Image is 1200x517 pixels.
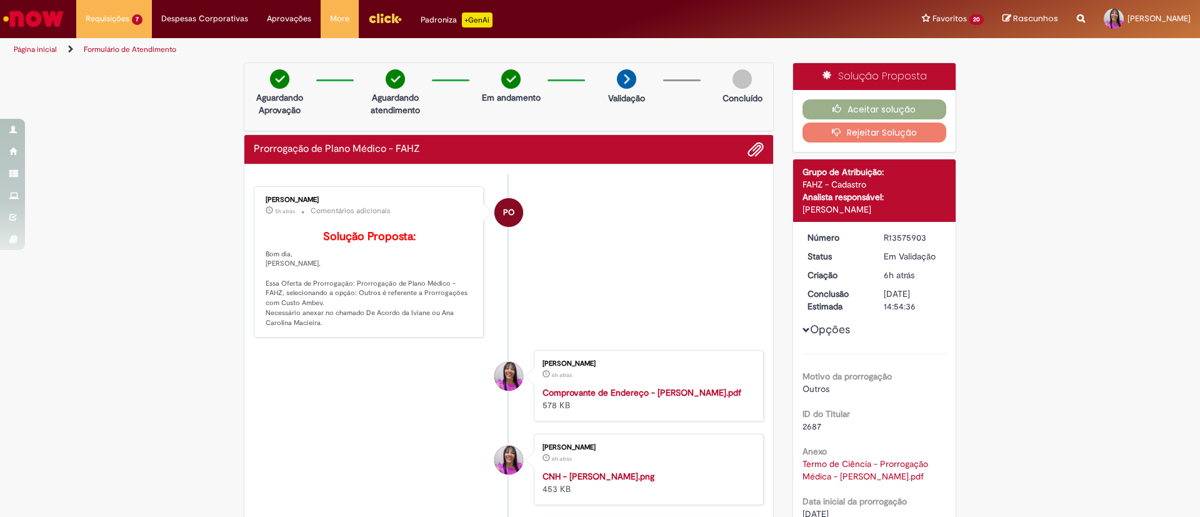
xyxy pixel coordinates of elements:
p: +GenAi [462,13,492,28]
time: 29/09/2025 10:53:08 [552,455,572,463]
a: Comprovante de Endereço - [PERSON_NAME].pdf [542,387,741,398]
p: Em andamento [482,91,541,104]
b: Motivo da prorrogação [802,371,892,382]
span: 7 [132,14,142,25]
img: check-circle-green.png [501,69,521,89]
div: [PERSON_NAME] [802,203,947,216]
div: 453 KB [542,470,751,495]
div: R13575903 [884,231,942,244]
span: 5h atrás [275,208,295,215]
div: [PERSON_NAME] [266,196,474,204]
dt: Status [798,250,875,263]
b: Anexo [802,446,827,457]
h2: Prorrogação de Plano Médico - FAHZ Histórico de tíquete [254,144,420,155]
span: More [330,13,349,25]
span: 6h atrás [884,269,914,281]
span: [PERSON_NAME] [1127,13,1191,24]
p: Bom dia, [PERSON_NAME], Essa Oferta de Prorrogação: Prorrogação de Plano Médico - FAHZ, seleciona... [266,231,474,328]
div: [DATE] 14:54:36 [884,288,942,313]
button: Adicionar anexos [747,141,764,158]
span: Outros [802,383,829,394]
button: Aceitar solução [802,99,947,119]
img: ServiceNow [1,6,66,31]
span: Rascunhos [1013,13,1058,24]
p: Aguardando Aprovação [249,91,310,116]
img: img-circle-grey.png [732,69,752,89]
span: 2687 [802,421,821,432]
div: Solução Proposta [793,63,956,90]
a: CNH - [PERSON_NAME].png [542,471,654,482]
a: Formulário de Atendimento [84,44,176,54]
div: Em Validação [884,250,942,263]
img: arrow-next.png [617,69,636,89]
p: Aguardando atendimento [365,91,426,116]
span: PO [503,198,514,228]
div: [PERSON_NAME] [542,360,751,368]
div: FAHZ - Cadastro [802,178,947,191]
span: Despesas Corporativas [161,13,248,25]
span: 6h atrás [552,371,572,379]
ul: Trilhas de página [9,38,791,61]
a: Página inicial [14,44,57,54]
img: click_logo_yellow_360x200.png [368,9,402,28]
img: check-circle-green.png [270,69,289,89]
span: 6h atrás [552,455,572,463]
img: check-circle-green.png [386,69,405,89]
time: 29/09/2025 11:06:51 [275,208,295,215]
div: 578 KB [542,386,751,411]
time: 29/09/2025 10:54:33 [884,269,914,281]
b: Data inicial da prorrogação [802,496,907,507]
p: Concluído [722,92,762,104]
dt: Número [798,231,875,244]
div: Padroniza [421,13,492,28]
div: Grupo de Atribuição: [802,166,947,178]
span: Aprovações [267,13,311,25]
div: Analista responsável: [802,191,947,203]
time: 29/09/2025 10:53:08 [552,371,572,379]
div: [PERSON_NAME] [542,444,751,451]
div: Lauane Laissa De Oliveira [494,446,523,474]
small: Comentários adicionais [311,206,391,216]
button: Rejeitar Solução [802,123,947,143]
p: Validação [608,92,645,104]
a: Rascunhos [1002,13,1058,25]
div: Priscila Oliveira [494,198,523,227]
span: Favoritos [932,13,967,25]
dt: Criação [798,269,875,281]
span: Requisições [86,13,129,25]
dt: Conclusão Estimada [798,288,875,313]
b: ID do Titular [802,408,850,419]
div: Lauane Laissa De Oliveira [494,362,523,391]
b: Solução Proposta: [323,229,416,244]
span: 20 [969,14,984,25]
a: Download de Termo de Ciência - Prorrogação Médica - Victor Henrique Anastacio Pellegrini.pdf [802,458,931,482]
div: 29/09/2025 10:54:33 [884,269,942,281]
